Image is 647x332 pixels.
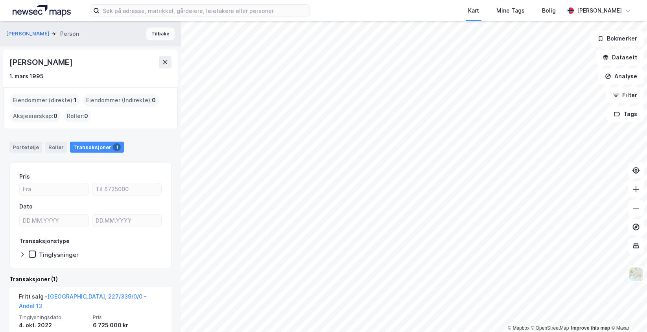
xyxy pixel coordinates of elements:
div: Bolig [542,6,556,15]
input: Fra [20,183,88,195]
div: 6 725 000 kr [93,321,162,330]
span: 1 [74,96,77,105]
a: OpenStreetMap [531,325,569,331]
input: Til 6725000 [92,183,161,195]
input: DD.MM.YYYY [92,215,161,227]
div: Mine Tags [496,6,525,15]
span: Tinglysningsdato [19,314,88,321]
div: Portefølje [9,142,42,153]
div: 4. okt. 2022 [19,321,88,330]
span: Pris [93,314,162,321]
div: Transaksjonstype [19,236,70,246]
span: 0 [84,111,88,121]
div: 1 [113,143,121,151]
button: Bokmerker [591,31,644,46]
div: Transaksjoner (1) [9,275,171,284]
div: Roller [45,142,67,153]
button: Tags [607,106,644,122]
div: Fritt salg - [19,292,162,314]
button: Tilbake [146,28,175,40]
div: Roller : [64,110,91,122]
div: Aksjeeierskap : [10,110,61,122]
button: [PERSON_NAME] [6,30,51,38]
div: 1. mars 1995 [9,72,44,81]
div: Transaksjoner [70,142,124,153]
input: Søk på adresse, matrikkel, gårdeiere, leietakere eller personer [100,5,310,17]
a: Mapbox [508,325,529,331]
button: Datasett [596,50,644,65]
div: Pris [19,172,30,181]
div: Dato [19,202,33,211]
div: [PERSON_NAME] [577,6,622,15]
div: Eiendommer (direkte) : [10,94,80,107]
a: [GEOGRAPHIC_DATA], 227/339/0/0 - Andel 13 [19,293,147,309]
div: [PERSON_NAME] [9,56,74,68]
div: Tinglysninger [39,251,79,258]
button: Analyse [598,68,644,84]
img: Z [629,267,643,282]
iframe: Chat Widget [608,294,647,332]
div: Eiendommer (Indirekte) : [83,94,159,107]
div: Kart [468,6,479,15]
button: Filter [606,87,644,103]
a: Improve this map [571,325,610,331]
span: 0 [152,96,156,105]
input: DD.MM.YYYY [20,215,88,227]
div: Person [60,29,79,39]
img: logo.a4113a55bc3d86da70a041830d287a7e.svg [13,5,71,17]
span: 0 [53,111,57,121]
